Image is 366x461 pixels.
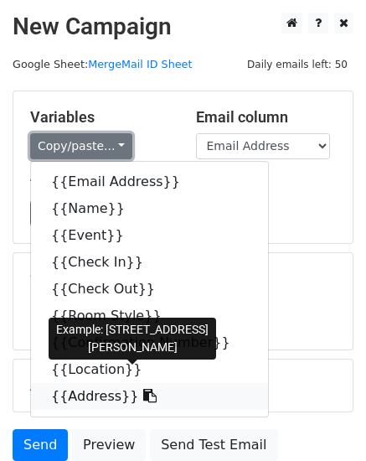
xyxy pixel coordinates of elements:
a: MergeMail ID Sheet [88,58,192,70]
a: {{Event}} [31,222,268,249]
a: {{Confirmation Number}} [31,329,268,356]
a: {{Check Out}} [31,276,268,303]
a: {{Name}} [31,195,268,222]
a: Send Test Email [150,429,277,461]
iframe: Chat Widget [282,381,366,461]
a: {{Address}} [31,383,268,410]
small: Google Sheet: [13,58,192,70]
h2: New Campaign [13,13,353,41]
span: Daily emails left: 50 [241,55,353,74]
a: Copy/paste... [30,133,132,159]
h5: Variables [30,108,171,127]
a: {{Room Style}} [31,303,268,329]
a: Daily emails left: 50 [241,58,353,70]
a: {{Check In}} [31,249,268,276]
a: {{Location}} [31,356,268,383]
div: Example: [STREET_ADDRESS][PERSON_NAME] [49,318,216,360]
a: Preview [72,429,146,461]
a: Send [13,429,68,461]
a: {{Email Address}} [31,168,268,195]
h5: Email column [196,108,337,127]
